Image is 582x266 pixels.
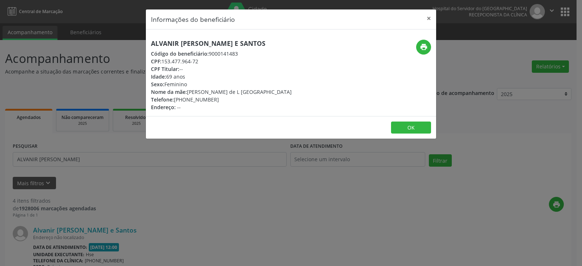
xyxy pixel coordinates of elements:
span: Telefone: [151,96,174,103]
span: Endereço: [151,104,176,111]
span: Código do beneficiário: [151,50,209,57]
span: -- [177,104,181,111]
span: CPF: [151,58,162,65]
span: Idade: [151,73,166,80]
div: 69 anos [151,73,292,80]
button: print [416,40,431,55]
span: CPF Titular: [151,65,179,72]
div: [PERSON_NAME] de L [GEOGRAPHIC_DATA] [151,88,292,96]
button: OK [391,122,431,134]
div: Feminino [151,80,292,88]
button: Close [422,9,436,27]
div: 153.477.964-72 [151,57,292,65]
h5: Alvanir [PERSON_NAME] e Santos [151,40,292,47]
div: [PHONE_NUMBER] [151,96,292,103]
i: print [420,43,428,51]
div: 9000141483 [151,50,292,57]
h5: Informações do beneficiário [151,15,235,24]
span: Sexo: [151,81,164,88]
span: Nome da mãe: [151,88,187,95]
div: -- [151,65,292,73]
